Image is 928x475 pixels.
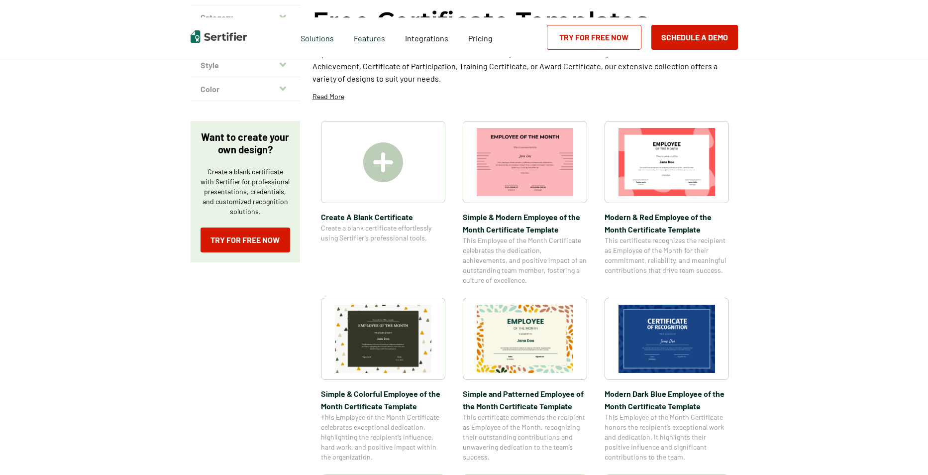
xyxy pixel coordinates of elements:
img: Simple & Colorful Employee of the Month Certificate Template [335,305,431,373]
span: This Employee of the Month Certificate honors the recipient’s exceptional work and dedication. It... [605,412,729,462]
span: This certificate commends the recipient as Employee of the Month, recognizing their outstanding c... [463,412,587,462]
span: Solutions [301,31,334,43]
h1: Free Certificate Templates [312,5,648,37]
img: Simple and Patterned Employee of the Month Certificate Template [477,305,573,373]
a: Simple & Modern Employee of the Month Certificate TemplateSimple & Modern Employee of the Month C... [463,121,587,285]
span: Simple & Modern Employee of the Month Certificate Template [463,211,587,236]
span: Features [354,31,385,43]
a: Modern & Red Employee of the Month Certificate TemplateModern & Red Employee of the Month Certifi... [605,121,729,285]
a: Integrations [405,31,448,43]
a: Pricing [468,31,493,43]
span: Modern & Red Employee of the Month Certificate Template [605,211,729,236]
img: Sertifier | Digital Credentialing Platform [191,30,247,43]
span: Simple & Colorful Employee of the Month Certificate Template [321,387,445,412]
img: Modern Dark Blue Employee of the Month Certificate Template [619,305,715,373]
span: Pricing [468,33,493,43]
a: Try for Free Now [201,228,290,252]
span: This Employee of the Month Certificate celebrates the dedication, achievements, and positive impa... [463,236,587,285]
span: This certificate recognizes the recipient as Employee of the Month for their commitment, reliabil... [605,236,729,275]
p: Read More [312,92,344,102]
span: Integrations [405,33,448,43]
p: Explore a wide selection of customizable certificate templates at Sertifier. Whether you need a C... [312,47,738,85]
button: Schedule a Demo [651,25,738,50]
img: Simple & Modern Employee of the Month Certificate Template [477,128,573,196]
p: Want to create your own design? [201,131,290,156]
button: Style [191,53,300,77]
span: This Employee of the Month Certificate celebrates exceptional dedication, highlighting the recipi... [321,412,445,462]
a: Modern Dark Blue Employee of the Month Certificate TemplateModern Dark Blue Employee of the Month... [605,298,729,462]
button: Color [191,77,300,101]
span: Create a blank certificate effortlessly using Sertifier’s professional tools. [321,223,445,243]
button: Category [191,5,300,29]
a: Simple and Patterned Employee of the Month Certificate TemplateSimple and Patterned Employee of t... [463,298,587,462]
img: Create A Blank Certificate [363,142,403,182]
img: Modern & Red Employee of the Month Certificate Template [619,128,715,196]
a: Simple & Colorful Employee of the Month Certificate TemplateSimple & Colorful Employee of the Mon... [321,298,445,462]
span: Modern Dark Blue Employee of the Month Certificate Template [605,387,729,412]
span: Create A Blank Certificate [321,211,445,223]
a: Try for Free Now [547,25,641,50]
p: Create a blank certificate with Sertifier for professional presentations, credentials, and custom... [201,167,290,217]
span: Simple and Patterned Employee of the Month Certificate Template [463,387,587,412]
